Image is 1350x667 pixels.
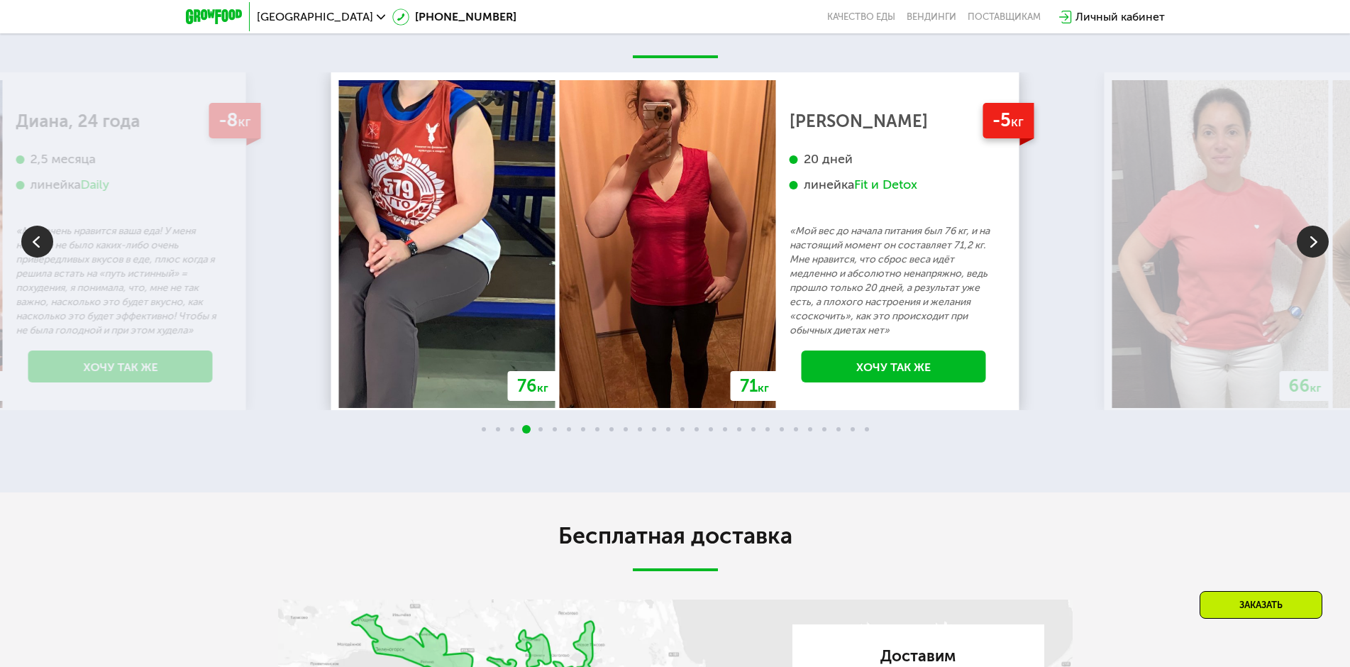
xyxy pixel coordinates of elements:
[790,114,998,128] div: [PERSON_NAME]
[257,11,373,23] span: [GEOGRAPHIC_DATA]
[968,11,1041,23] div: поставщикам
[1297,226,1329,258] img: Slide right
[790,224,998,338] p: «Мой вес до начала питания был 76 кг, и на настоящий момент он составляет 71,2 кг. Мне нравится, ...
[907,11,956,23] a: Вендинги
[16,177,225,193] div: линейка
[537,381,548,395] span: кг
[1200,591,1322,619] div: Заказать
[16,151,225,167] div: 2,5 месяца
[508,371,558,401] div: 76
[983,103,1034,139] div: -5
[16,114,225,128] div: Диана, 24 года
[16,224,225,338] p: «Мне очень нравится ваша еда! У меня никогда не было каких-либо очень привередливых вкусов в еде,...
[1075,9,1165,26] div: Личный кабинет
[81,177,110,193] div: Daily
[1310,381,1322,395] span: кг
[731,371,778,401] div: 71
[28,351,213,382] a: Хочу так же
[854,177,917,193] div: Fit и Detox
[278,522,1073,550] h2: Бесплатная доставка
[1011,114,1024,130] span: кг
[21,226,53,258] img: Slide left
[790,177,998,193] div: линейка
[209,103,260,139] div: -8
[758,381,769,395] span: кг
[790,151,998,167] div: 20 дней
[827,11,895,23] a: Качество еды
[1280,371,1331,401] div: 66
[238,114,250,130] span: кг
[392,9,516,26] a: [PHONE_NUMBER]
[802,351,986,382] a: Хочу так же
